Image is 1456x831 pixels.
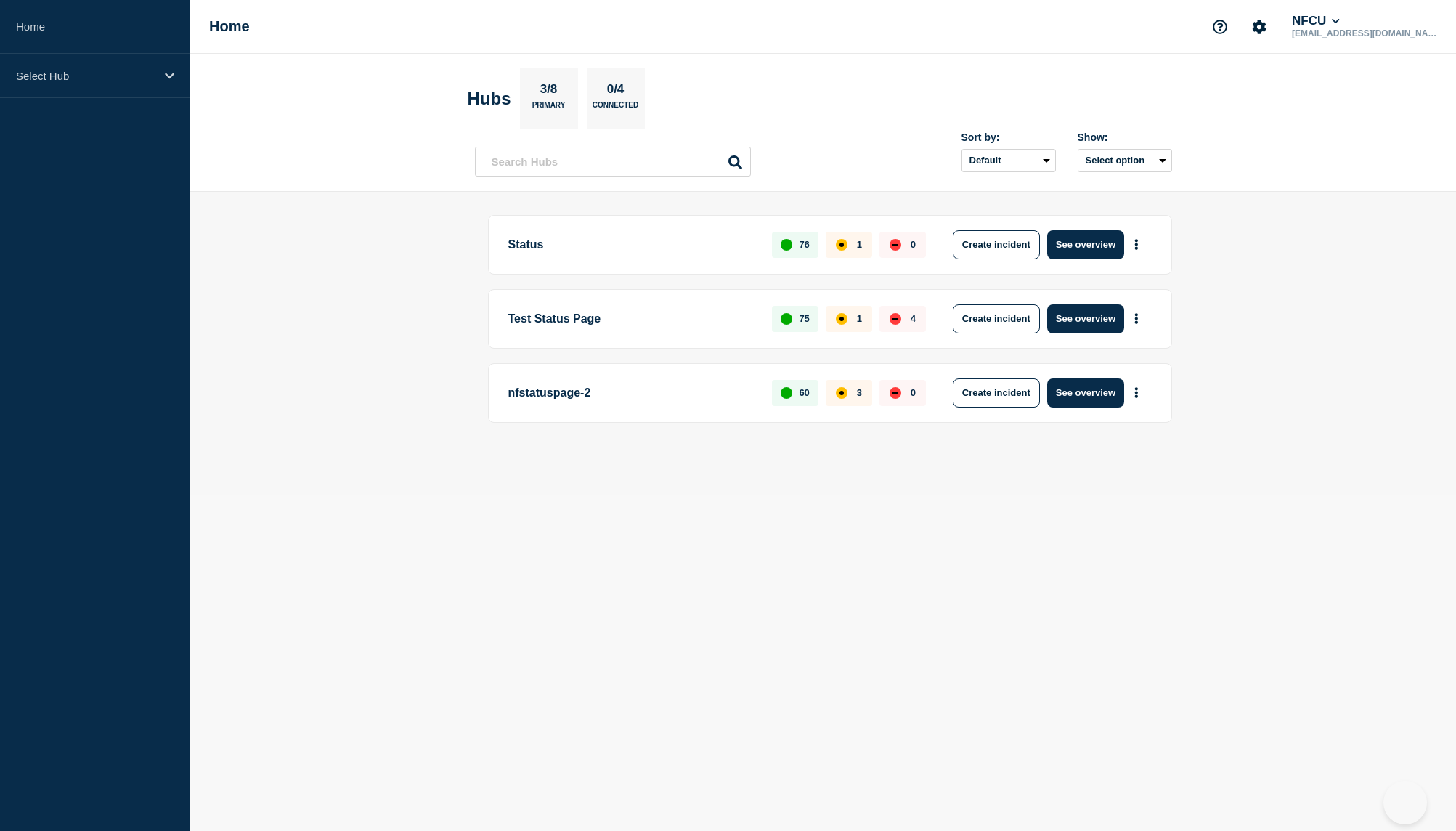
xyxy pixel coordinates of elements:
select: Sort by [961,149,1056,172]
p: 0 [911,387,916,398]
p: 75 [799,313,809,324]
p: 60 [799,387,809,398]
button: See overview [1047,304,1124,333]
button: More actions [1127,379,1146,406]
button: NFCU [1289,14,1343,28]
h2: Hubs [468,89,511,109]
div: affected [836,239,847,251]
p: 76 [799,239,809,250]
button: Create incident [953,378,1040,408]
h1: Home [209,18,250,35]
div: up [781,239,792,251]
div: affected [836,313,847,325]
button: Create incident [953,230,1040,259]
p: 0 [911,239,916,250]
div: down [890,387,901,399]
div: up [781,313,792,325]
button: Account settings [1244,12,1274,42]
button: See overview [1047,230,1124,259]
p: 3/8 [534,82,563,101]
p: Status [508,230,756,259]
div: up [781,387,792,399]
button: See overview [1047,378,1124,408]
p: 4 [911,313,916,324]
button: More actions [1127,305,1146,332]
p: Primary [532,101,566,116]
div: down [890,313,901,325]
div: Show: [1078,131,1172,143]
p: Select Hub [16,70,155,82]
p: [EMAIL_ADDRESS][DOMAIN_NAME] [1289,28,1440,38]
input: Search Hubs [475,147,751,177]
div: affected [836,387,847,399]
p: Connected [593,101,638,116]
p: 1 [857,313,862,324]
button: Support [1205,12,1235,42]
p: nfstatuspage-2 [508,378,756,408]
button: More actions [1127,231,1146,258]
div: down [890,239,901,251]
p: 1 [857,239,862,250]
button: Create incident [953,304,1040,333]
p: 0/4 [601,82,630,101]
p: 3 [857,387,862,398]
iframe: Help Scout Beacon - Open [1383,781,1427,824]
button: Select option [1078,149,1172,172]
div: Sort by: [961,131,1056,143]
p: Test Status Page [508,304,756,333]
